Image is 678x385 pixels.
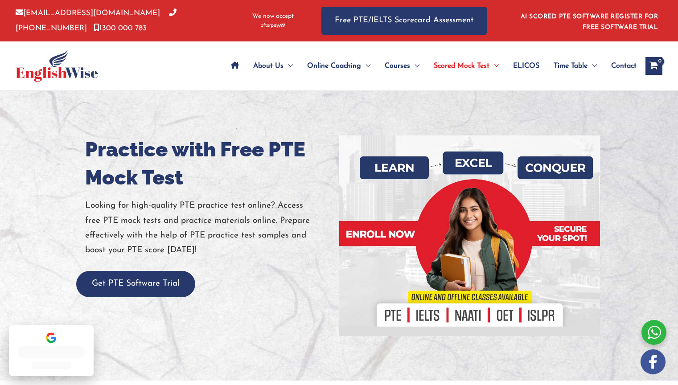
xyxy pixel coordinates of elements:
span: Time Table [554,50,588,82]
span: Menu Toggle [588,50,597,82]
img: white-facebook.png [641,349,666,374]
a: Get PTE Software Trial [76,279,195,288]
span: Menu Toggle [410,50,419,82]
img: cropped-ew-logo [16,50,98,82]
a: Scored Mock TestMenu Toggle [427,50,506,82]
a: ELICOS [506,50,547,82]
a: [EMAIL_ADDRESS][DOMAIN_NAME] [16,9,160,17]
span: We now accept [252,12,294,21]
span: ELICOS [513,50,539,82]
a: [PHONE_NUMBER] [16,9,177,32]
span: Courses [385,50,410,82]
h1: Practice with Free PTE Mock Test [85,135,333,192]
span: Menu Toggle [284,50,293,82]
span: Scored Mock Test [434,50,489,82]
span: Menu Toggle [361,50,370,82]
p: Looking for high-quality PTE practice test online? Access free PTE mock tests and practice materi... [85,198,333,258]
aside: Header Widget 1 [515,6,662,35]
button: Get PTE Software Trial [76,271,195,297]
a: View Shopping Cart, empty [645,57,662,75]
span: About Us [253,50,284,82]
a: Time TableMenu Toggle [547,50,604,82]
a: AI SCORED PTE SOFTWARE REGISTER FOR FREE SOFTWARE TRIAL [521,13,658,31]
img: Afterpay-Logo [261,23,285,28]
a: 1300 000 783 [94,25,147,32]
a: CoursesMenu Toggle [378,50,427,82]
a: Contact [604,50,637,82]
a: About UsMenu Toggle [246,50,300,82]
a: Free PTE/IELTS Scorecard Assessment [321,7,487,35]
a: Online CoachingMenu Toggle [300,50,378,82]
span: Menu Toggle [489,50,499,82]
span: Contact [611,50,637,82]
span: Online Coaching [307,50,361,82]
nav: Site Navigation: Main Menu [224,50,637,82]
